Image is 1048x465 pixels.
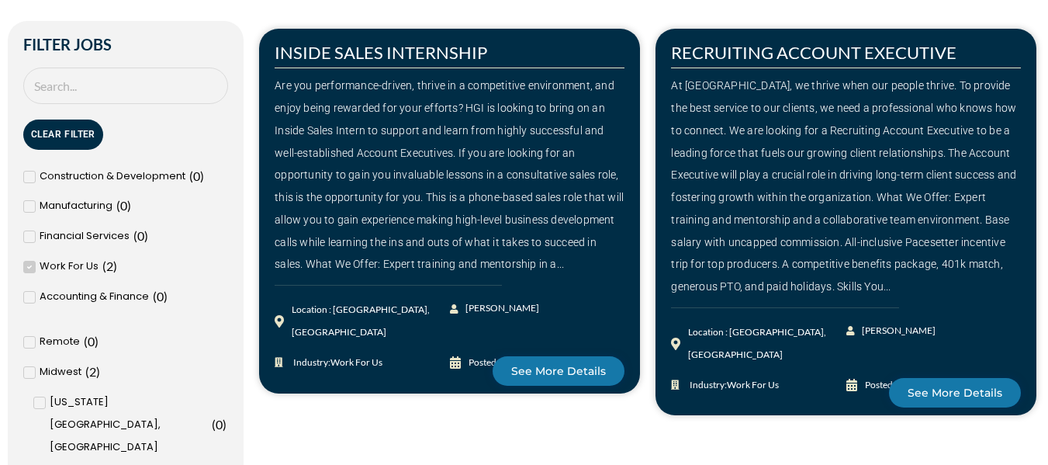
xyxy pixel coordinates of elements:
span: ( [116,198,120,213]
span: ( [133,228,137,243]
span: 2 [106,259,113,273]
span: See More Details [511,366,606,377]
span: [PERSON_NAME] [462,297,539,320]
a: INSIDE SALES INTERNSHIP [275,42,487,63]
span: ) [95,334,99,349]
span: 0 [88,334,95,349]
a: RECRUITING ACCOUNT EXECUTIVE [671,42,956,63]
a: See More Details [493,356,624,386]
a: [PERSON_NAME] [846,320,934,342]
span: ) [144,228,148,243]
span: 0 [193,168,200,183]
span: ) [113,259,117,273]
span: 0 [216,417,223,432]
a: See More Details [889,378,1021,408]
span: Midwest [40,361,81,383]
span: Accounting & Finance [40,286,149,308]
div: Location : [GEOGRAPHIC_DATA], [GEOGRAPHIC_DATA] [292,299,450,344]
span: 0 [120,198,127,213]
span: ( [189,168,193,183]
span: Work For Us [40,255,99,278]
div: At [GEOGRAPHIC_DATA], we thrive when our people thrive. To provide the best service to our client... [671,75,1021,298]
span: ) [164,289,168,304]
span: Remote [40,331,80,353]
input: Search Job [23,68,228,104]
span: ) [200,168,204,183]
div: Are you performance-driven, thrive in a competitive environment, and enjoy being rewarded for you... [275,75,624,276]
span: 2 [89,364,96,379]
span: ( [212,417,216,432]
span: ( [84,334,88,349]
span: Construction & Development [40,165,185,188]
span: Manufacturing [40,195,112,217]
span: ( [102,259,106,273]
button: Clear Filter [23,120,103,150]
span: ) [127,198,131,213]
h2: Filter Jobs [23,36,228,52]
span: ) [96,364,100,379]
span: Financial Services [40,225,130,248]
a: [PERSON_NAME] [450,297,538,320]
span: ) [223,417,227,432]
span: [US_STATE][GEOGRAPHIC_DATA], [GEOGRAPHIC_DATA] [50,391,208,458]
span: [PERSON_NAME] [858,320,936,342]
div: Location : [GEOGRAPHIC_DATA], [GEOGRAPHIC_DATA] [688,321,846,366]
span: 0 [157,289,164,304]
span: ( [85,364,89,379]
span: ( [153,289,157,304]
span: See More Details [908,387,1002,398]
span: 0 [137,228,144,243]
